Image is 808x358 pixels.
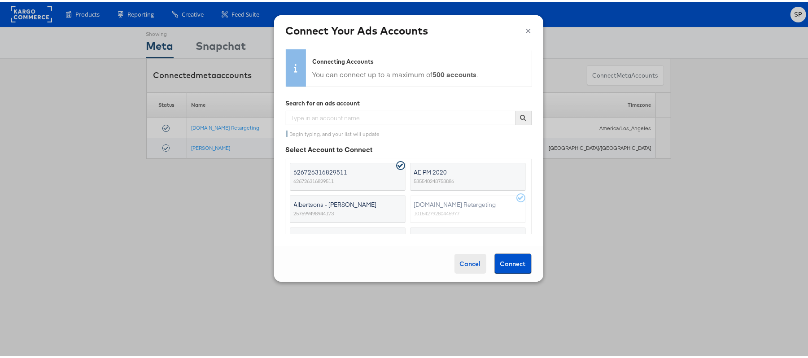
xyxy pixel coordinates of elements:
strong: 500 accounts [433,68,477,77]
span: 626726316829511 [294,175,334,184]
input: Type in an account name [286,109,516,123]
div: Begin typing, and your list will update [286,129,531,135]
span: Albertsons - [PERSON_NAME] [294,198,391,207]
strong: Search for an ads account [286,98,360,105]
span: 257599498944173 [294,207,334,216]
button: × [526,21,532,35]
button: Connect [494,252,532,272]
h4: Connect Your Ads Accounts [286,21,532,36]
span: 626726316829511 [294,166,391,175]
span: At Home Paid Social [294,231,391,240]
strong: Connecting Accounts [313,56,374,63]
span: Bergdorf [PERSON_NAME] (Kargo) [414,231,511,240]
span: AE PM 2020 [414,166,511,175]
span: 585540248758886 [414,175,454,184]
div: Cancel [454,252,486,272]
div: You can connect up to a maximum of . [313,67,478,78]
strong: Select Account to Connect [286,143,373,152]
